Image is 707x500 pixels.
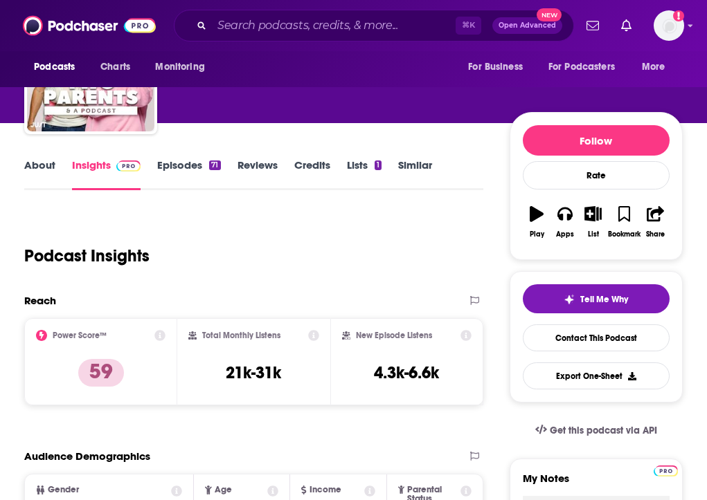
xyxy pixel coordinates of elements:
button: Play [523,197,551,247]
svg: Add a profile image [673,10,684,21]
a: Contact This Podcast [523,324,670,351]
span: For Business [468,57,523,77]
h3: 4.3k-6.6k [374,362,439,383]
span: Tell Me Why [580,294,628,305]
div: 1 [375,160,382,170]
a: InsightsPodchaser Pro [72,158,141,190]
label: My Notes [523,472,670,496]
div: Rate [523,161,670,189]
span: New [537,8,562,21]
h2: Audience Demographics [24,450,150,463]
div: Play [530,230,544,239]
div: Bookmark [608,230,641,239]
a: Get this podcast via API [524,414,668,447]
img: Podchaser - Follow, Share and Rate Podcasts [23,12,156,39]
button: Bookmark [607,197,641,247]
a: Credits [294,158,330,190]
span: Open Advanced [499,22,556,29]
a: Episodes71 [157,158,220,190]
h2: New Episode Listens [356,331,432,340]
span: Get this podcast via API [550,425,657,436]
button: Follow [523,125,670,156]
h2: Power Score™ [53,331,107,340]
button: open menu [24,54,93,80]
button: open menu [458,54,540,80]
span: Income [310,485,341,494]
a: Show notifications dropdown [581,14,605,37]
span: Monitoring [155,57,204,77]
button: Apps [551,197,580,247]
a: About [24,158,55,190]
button: List [579,197,607,247]
a: Charts [91,54,138,80]
button: Show profile menu [654,10,684,41]
a: Lists1 [347,158,382,190]
span: More [642,57,665,77]
img: tell me why sparkle [564,294,575,305]
span: Podcasts [34,57,75,77]
span: Age [215,485,232,494]
p: 59 [78,359,124,387]
a: Similar [398,158,432,190]
span: ⌘ K [456,17,481,35]
div: List [588,230,599,239]
img: Podchaser Pro [116,160,141,172]
span: Logged in as alignPR [654,10,684,41]
div: 71 [209,160,220,170]
button: Open AdvancedNew [492,17,562,34]
div: Share [646,230,665,239]
h2: Reach [24,294,56,307]
button: tell me why sparkleTell Me Why [523,284,670,313]
div: Search podcasts, credits, & more... [174,10,574,41]
a: Show notifications dropdown [616,14,637,37]
img: User Profile [654,10,684,41]
button: Share [641,197,670,247]
h1: Podcast Insights [24,246,150,266]
a: Pro website [654,463,678,476]
img: Podchaser Pro [654,465,678,476]
button: Export One-Sheet [523,362,670,389]
input: Search podcasts, credits, & more... [212,15,456,37]
span: Gender [48,485,79,494]
button: open menu [145,54,222,80]
button: open menu [632,54,683,80]
h2: Total Monthly Listens [202,331,280,340]
a: Reviews [238,158,278,190]
span: For Podcasters [548,57,615,77]
span: Charts [100,57,130,77]
div: Apps [556,230,574,239]
button: open menu [539,54,635,80]
h3: 21k-31k [226,362,281,383]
